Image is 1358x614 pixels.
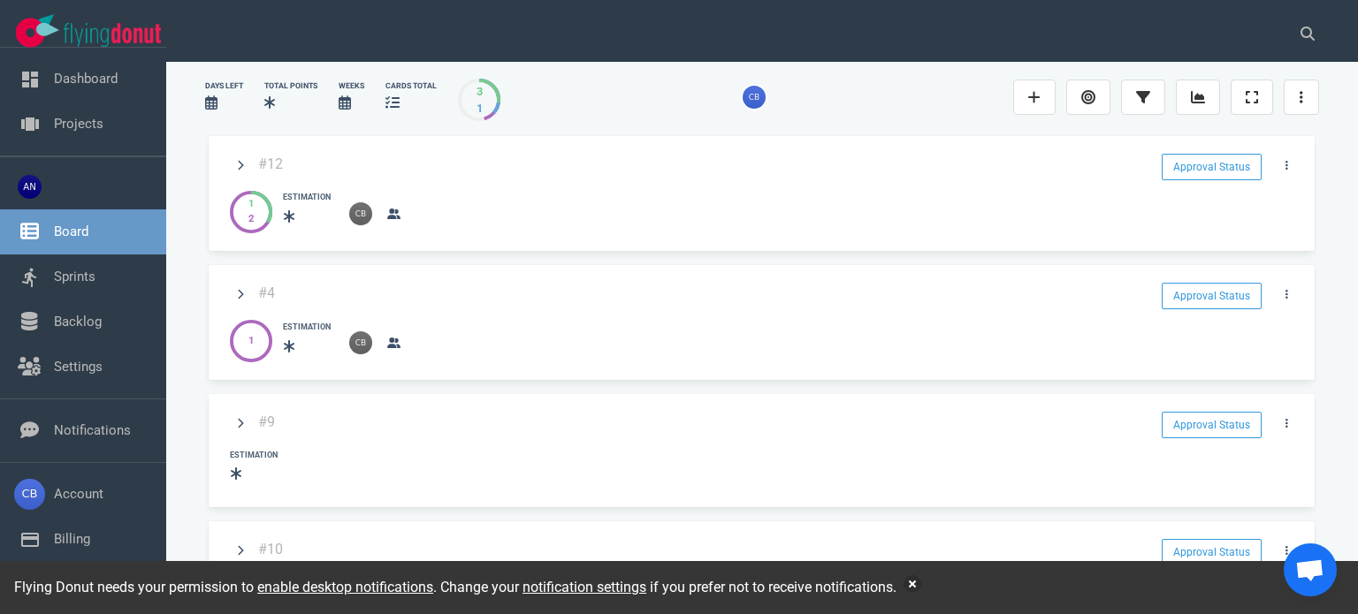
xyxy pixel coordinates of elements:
a: notification settings [523,579,646,595]
a: Board [54,224,88,239]
div: days left [205,80,243,92]
div: 1 [248,197,254,212]
a: Settings [54,359,103,375]
a: Dashboard [54,71,118,87]
a: Billing [54,531,90,547]
span: Flying Donut needs your permission to [14,579,433,595]
div: 2 [248,212,254,227]
span: . Change your if you prefer not to receive notifications. [433,579,896,595]
button: Approval Status [1162,539,1262,565]
button: Approval Status [1162,283,1262,309]
a: Backlog [54,314,102,330]
div: Estimation [283,322,331,334]
a: enable desktop notifications [257,579,433,595]
div: 1 [248,334,254,349]
a: #12 [258,155,283,172]
a: #4 [258,284,275,301]
div: Weeks [339,80,364,92]
img: 26 [349,331,372,354]
div: Estimation [230,450,278,462]
a: #9 [258,413,275,430]
a: Projects [54,116,103,132]
button: Approval Status [1162,412,1262,438]
div: 1 [477,100,483,117]
a: Notifications [54,422,131,438]
div: Total Points [264,80,317,92]
div: Open chat [1284,543,1337,596]
img: Flying Donut text logo [64,23,161,47]
img: 26 [349,202,372,225]
a: Account [54,486,103,502]
div: Estimation [283,192,331,204]
a: #10 [258,541,283,557]
div: 3 [477,83,483,100]
div: cards total [385,80,437,92]
img: 26 [743,86,766,109]
a: Sprints [54,269,95,284]
button: Approval Status [1162,154,1262,180]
